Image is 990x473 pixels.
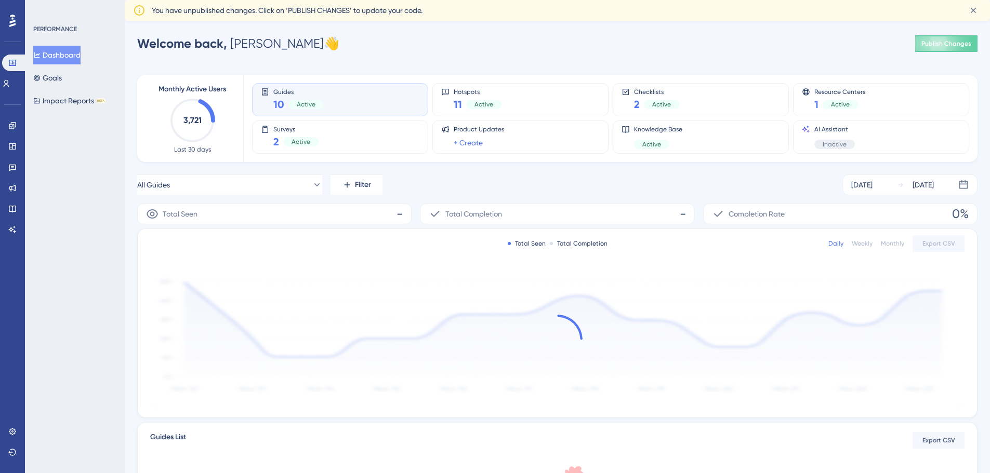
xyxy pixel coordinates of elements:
[680,206,686,222] span: -
[814,125,855,133] span: AI Assistant
[331,174,382,195] button: Filter
[915,35,978,52] button: Publish Changes
[921,39,971,48] span: Publish Changes
[634,125,682,133] span: Knowledge Base
[851,179,873,191] div: [DATE]
[913,179,934,191] div: [DATE]
[159,83,226,96] span: Monthly Active Users
[642,140,661,148] span: Active
[454,88,501,95] span: Hotspots
[273,88,324,95] span: Guides
[814,88,865,95] span: Resource Centers
[652,100,671,109] span: Active
[273,125,319,132] span: Surveys
[150,431,186,450] span: Guides List
[922,239,955,248] span: Export CSV
[297,100,315,109] span: Active
[33,91,105,110] button: Impact ReportsBETA
[913,432,965,449] button: Export CSV
[152,4,423,17] span: You have unpublished changes. Click on ‘PUBLISH CHANGES’ to update your code.
[474,100,493,109] span: Active
[922,436,955,444] span: Export CSV
[273,134,279,149] span: 2
[137,179,170,191] span: All Guides
[814,97,819,112] span: 1
[823,140,847,148] span: Inactive
[729,208,785,220] span: Completion Rate
[952,206,969,222] span: 0%
[445,208,502,220] span: Total Completion
[292,138,310,146] span: Active
[508,239,546,248] div: Total Seen
[96,98,105,103] div: BETA
[33,46,81,64] button: Dashboard
[454,137,483,149] a: + Create
[174,145,211,154] span: Last 30 days
[137,174,322,195] button: All Guides
[881,239,904,248] div: Monthly
[634,97,640,112] span: 2
[550,239,608,248] div: Total Completion
[397,206,403,222] span: -
[454,97,462,112] span: 11
[831,100,850,109] span: Active
[454,125,504,133] span: Product Updates
[183,115,202,125] text: 3,721
[913,235,965,252] button: Export CSV
[273,97,284,112] span: 10
[828,239,843,248] div: Daily
[33,25,77,33] div: PERFORMANCE
[137,36,227,51] span: Welcome back,
[355,179,371,191] span: Filter
[852,239,873,248] div: Weekly
[137,35,339,52] div: [PERSON_NAME] 👋
[33,69,62,87] button: Goals
[634,88,679,95] span: Checklists
[163,208,197,220] span: Total Seen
